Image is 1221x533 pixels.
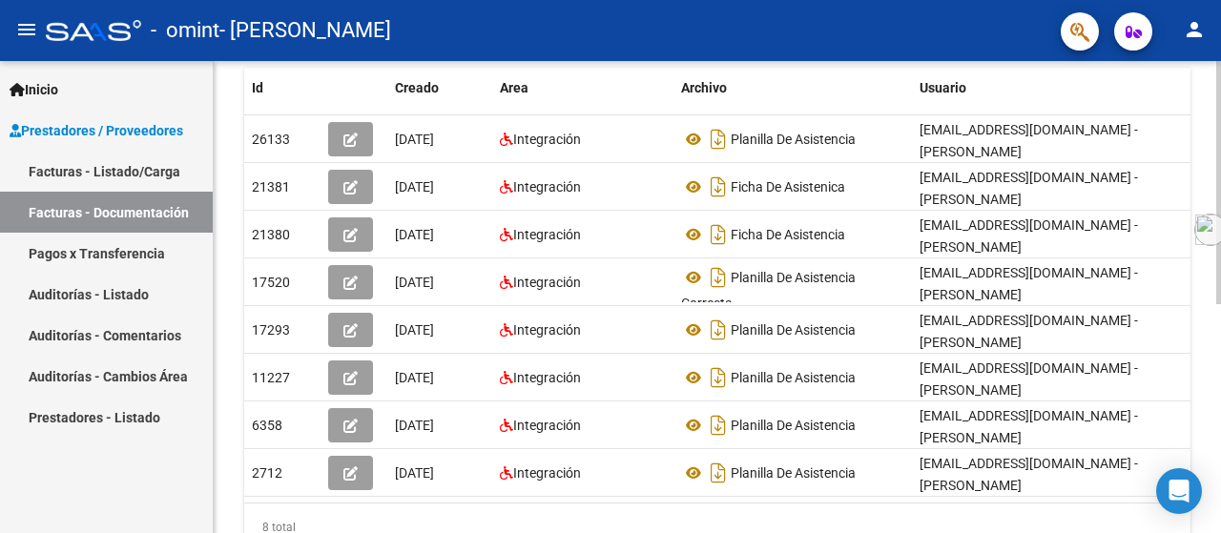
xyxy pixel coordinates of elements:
[731,322,856,338] span: Planilla De Asistencia
[395,179,434,195] span: [DATE]
[706,362,731,393] i: Descargar documento
[513,465,581,481] span: Integración
[395,80,439,95] span: Creado
[706,219,731,250] i: Descargar documento
[252,275,290,290] span: 17520
[252,227,290,242] span: 21380
[731,465,856,481] span: Planilla De Asistencia
[513,370,581,385] span: Integración
[920,313,1138,350] span: [EMAIL_ADDRESS][DOMAIN_NAME] - [PERSON_NAME]
[681,80,727,95] span: Archivo
[920,122,1138,159] span: [EMAIL_ADDRESS][DOMAIN_NAME] - [PERSON_NAME]
[252,132,290,147] span: 26133
[920,217,1138,255] span: [EMAIL_ADDRESS][DOMAIN_NAME] - [PERSON_NAME]
[920,80,966,95] span: Usuario
[706,262,731,293] i: Descargar documento
[706,458,731,488] i: Descargar documento
[731,227,845,242] span: Ficha De Asistencia
[513,418,581,433] span: Integración
[395,227,434,242] span: [DATE]
[500,80,528,95] span: Area
[395,275,434,290] span: [DATE]
[10,120,183,141] span: Prestadores / Proveedores
[513,322,581,338] span: Integración
[706,315,731,345] i: Descargar documento
[920,360,1138,398] span: [EMAIL_ADDRESS][DOMAIN_NAME] - [PERSON_NAME]
[513,132,581,147] span: Integración
[920,456,1138,493] span: [EMAIL_ADDRESS][DOMAIN_NAME] - [PERSON_NAME]
[513,227,581,242] span: Integración
[681,270,856,311] span: Planilla De Asistencia Correcta
[920,265,1138,302] span: [EMAIL_ADDRESS][DOMAIN_NAME] - [PERSON_NAME]
[706,124,731,154] i: Descargar documento
[1183,18,1206,41] mat-icon: person
[252,179,290,195] span: 21381
[252,322,290,338] span: 17293
[151,10,219,51] span: - omint
[920,170,1138,207] span: [EMAIL_ADDRESS][DOMAIN_NAME] - [PERSON_NAME]
[706,172,731,202] i: Descargar documento
[395,370,434,385] span: [DATE]
[513,179,581,195] span: Integración
[252,370,290,385] span: 11227
[219,10,391,51] span: - [PERSON_NAME]
[252,465,282,481] span: 2712
[10,79,58,100] span: Inicio
[513,275,581,290] span: Integración
[395,418,434,433] span: [DATE]
[395,322,434,338] span: [DATE]
[731,179,845,195] span: Ficha De Asistenica
[731,418,856,433] span: Planilla De Asistencia
[252,418,282,433] span: 6358
[920,408,1138,445] span: [EMAIL_ADDRESS][DOMAIN_NAME] - [PERSON_NAME]
[15,18,38,41] mat-icon: menu
[395,132,434,147] span: [DATE]
[1156,468,1202,514] div: Open Intercom Messenger
[706,410,731,441] i: Descargar documento
[252,80,263,95] span: Id
[731,132,856,147] span: Planilla De Asistencia
[731,370,856,385] span: Planilla De Asistencia
[395,465,434,481] span: [DATE]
